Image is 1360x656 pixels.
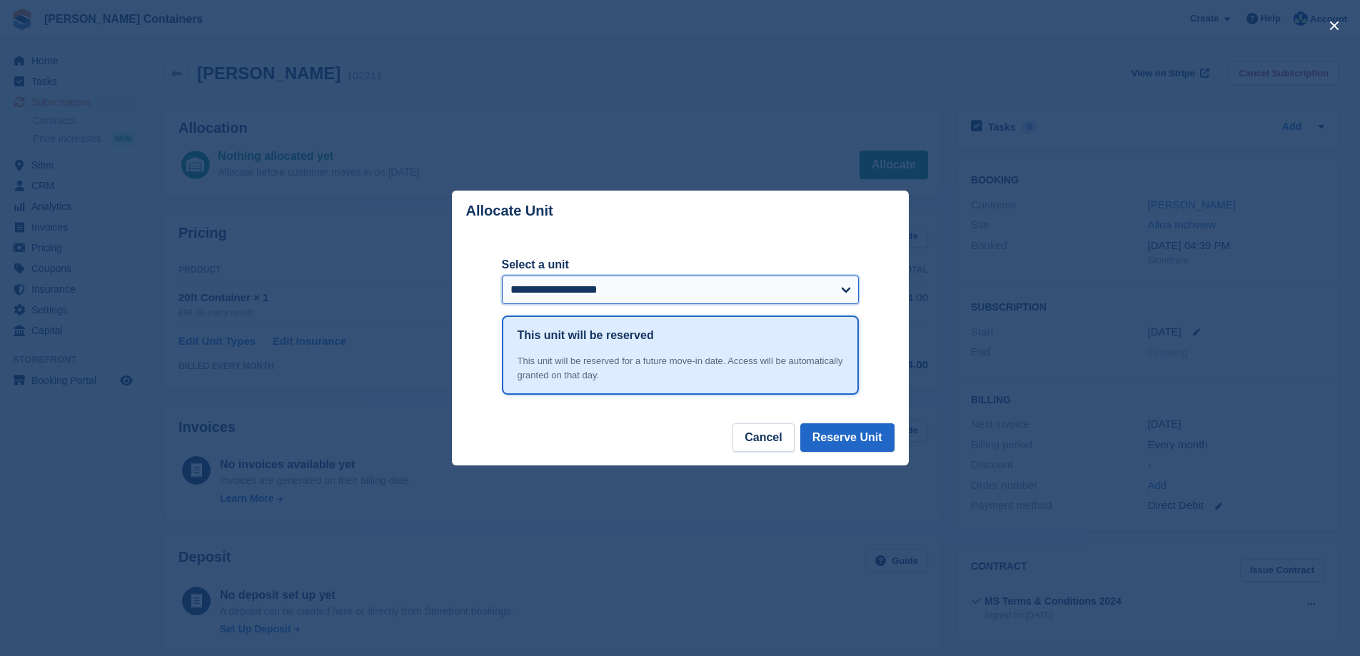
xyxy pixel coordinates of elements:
[518,327,654,344] h1: This unit will be reserved
[502,256,859,273] label: Select a unit
[800,423,895,452] button: Reserve Unit
[1323,14,1346,37] button: close
[518,354,843,382] div: This unit will be reserved for a future move-in date. Access will be automatically granted on tha...
[732,423,794,452] button: Cancel
[466,203,553,219] p: Allocate Unit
